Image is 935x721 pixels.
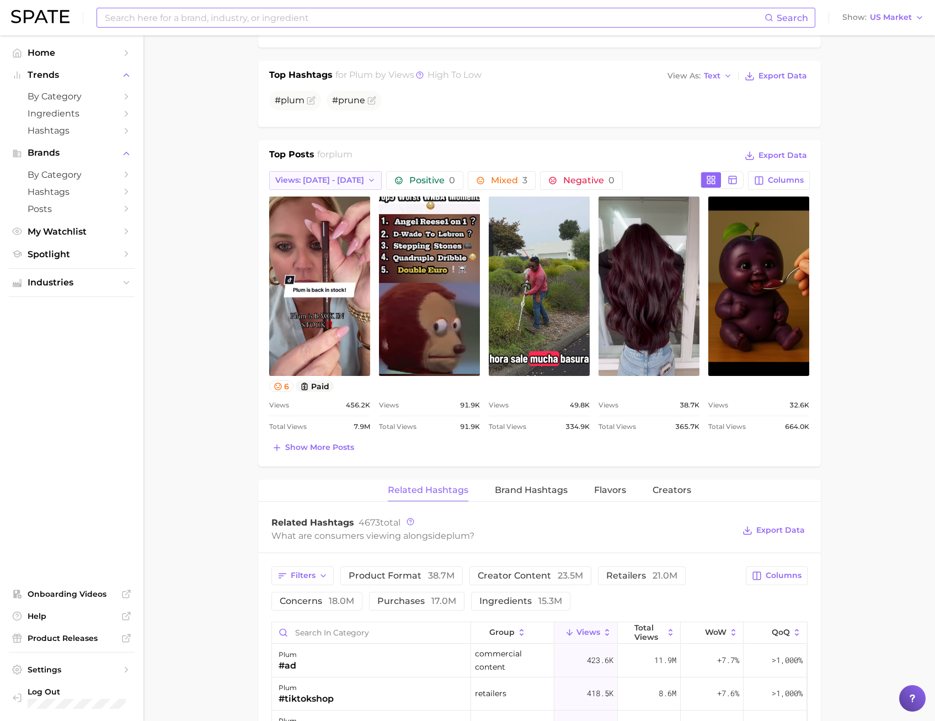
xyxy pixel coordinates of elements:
span: 8.6m [659,687,676,700]
span: Export Data [758,151,807,160]
span: product format [349,571,455,580]
span: Positive [409,176,455,185]
span: total [359,517,400,528]
span: 32.6k [789,399,809,412]
div: What are consumers viewing alongside ? [271,528,735,543]
span: +7.6% [717,687,739,700]
span: Total Views [489,420,526,433]
span: QoQ [772,628,790,637]
input: Search here for a brand, industry, or ingredient [104,8,765,27]
span: Spotlight [28,249,116,259]
button: Views: [DATE] - [DATE] [269,171,382,190]
span: # [275,95,304,105]
span: Search [777,13,808,23]
button: paid [296,380,334,392]
span: creator content [478,571,583,580]
button: QoQ [744,622,806,644]
span: 365.7k [675,420,699,433]
a: by Category [9,166,135,183]
button: plum#adcommercial content423.6k11.9m+7.7%>1,000% [272,644,807,677]
span: Columns [768,176,804,185]
span: Views [708,399,728,412]
button: Show more posts [269,440,357,455]
button: Filters [271,566,334,585]
span: Creators [653,485,691,495]
button: Columns [746,566,807,585]
span: Hashtags [28,125,116,136]
span: Filters [291,571,316,580]
span: Brands [28,148,116,158]
span: 15.3m [538,596,562,606]
a: Spotlight [9,246,135,263]
h1: Top Posts [269,148,314,165]
button: group [471,622,555,644]
a: Settings [9,661,135,678]
span: purchases [377,597,456,606]
a: Posts [9,200,135,218]
span: 91.9k [460,399,480,412]
a: My Watchlist [9,223,135,240]
span: Ingredients [28,108,116,119]
span: 38.7m [428,570,455,581]
button: Export Data [740,523,807,538]
span: 7.9m [354,420,370,433]
span: concerns [280,597,354,606]
div: #tiktokshop [279,692,334,706]
span: Help [28,611,116,621]
div: plum [279,681,334,695]
h2: for by Views [335,68,482,84]
span: Views [599,399,618,412]
a: by Category [9,88,135,105]
span: 18.0m [329,596,354,606]
span: Export Data [756,526,805,535]
span: plum [446,531,469,541]
a: Ingredients [9,105,135,122]
button: plum#tiktokshopretailers418.5k8.6m+7.6%>1,000% [272,677,807,711]
span: WoW [705,628,726,637]
span: Hashtags [28,187,116,197]
span: Total Views [599,420,636,433]
a: Onboarding Videos [9,586,135,602]
span: Views [269,399,289,412]
span: Negative [563,176,615,185]
span: Related Hashtags [388,485,468,495]
span: 0 [449,175,455,185]
span: US Market [870,14,912,20]
span: Show more posts [285,443,354,452]
span: Log Out [28,687,135,697]
span: retailers [606,571,677,580]
span: high to low [428,70,482,80]
span: >1,000% [772,655,803,665]
span: Product Releases [28,633,116,643]
span: by Category [28,169,116,180]
span: 418.5k [587,687,613,700]
div: plum [279,648,297,661]
span: Columns [766,571,802,580]
span: plum [329,149,352,160]
span: Brand Hashtags [495,485,568,495]
button: ShowUS Market [840,10,927,25]
button: Brands [9,145,135,161]
button: Trends [9,67,135,83]
span: #prune [332,95,365,105]
span: Total Views [269,420,307,433]
span: Views: [DATE] - [DATE] [275,176,364,185]
button: Export Data [742,148,809,163]
span: View As [667,73,701,79]
a: Hashtags [9,122,135,139]
span: commercial content [475,647,551,674]
span: 456.2k [346,399,370,412]
span: Industries [28,278,116,288]
span: 334.9k [565,420,590,433]
span: 3 [522,175,527,185]
img: SPATE [11,10,70,23]
span: Views [489,399,509,412]
span: ingredients [479,597,562,606]
a: Hashtags [9,183,135,200]
span: 17.0m [431,596,456,606]
button: Flag as miscategorized or irrelevant [367,96,376,105]
button: WoW [681,622,744,644]
span: 91.9k [460,420,480,433]
a: Product Releases [9,630,135,646]
h1: Top Hashtags [269,68,333,84]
